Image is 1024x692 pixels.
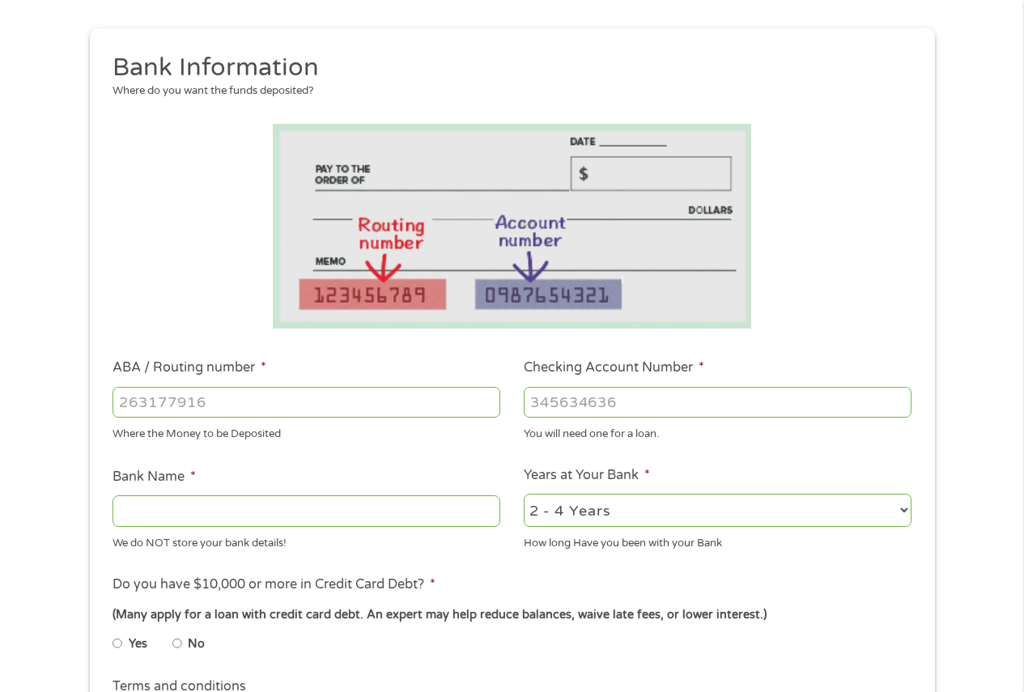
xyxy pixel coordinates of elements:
label: Years at Your Bank [524,467,650,484]
label: Checking Account Number [524,359,704,376]
div: Where do you want the funds deposited? [113,83,899,100]
div: We do NOT store your bank details! [113,529,500,551]
img: Routing number location [273,124,752,329]
label: Bank Name [113,469,196,486]
input: 263177916 [113,387,500,418]
label: Yes [129,635,147,653]
label: Do you have $10,000 or more in Credit Card Debt? [113,576,436,593]
label: No [188,635,205,653]
input: 345634636 [524,387,911,418]
h2: Bank Information [113,52,899,84]
label: ABA / Routing number [113,359,266,376]
div: How long Have you been with your Bank [524,529,911,551]
div: Where the Money to be Deposited [113,421,500,443]
div: You will need one for a loan. [524,421,911,443]
div: (Many apply for a loan with credit card debt. An expert may help reduce balances, waive late fees... [113,606,911,624]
